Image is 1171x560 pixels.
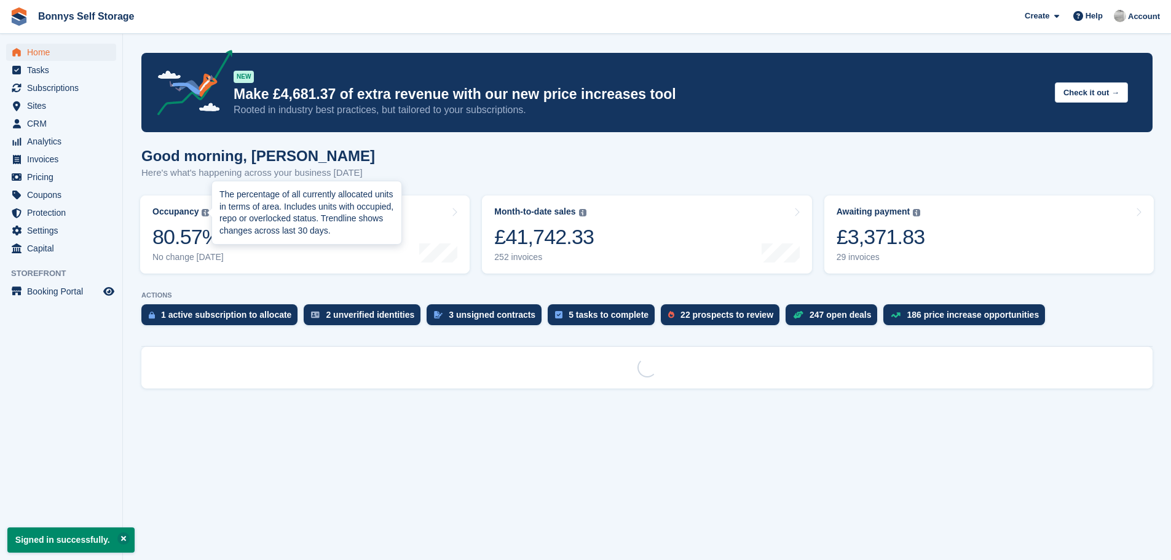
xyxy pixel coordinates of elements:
[661,304,786,331] a: 22 prospects to review
[234,103,1045,117] p: Rooted in industry best practices, but tailored to your subscriptions.
[141,304,304,331] a: 1 active subscription to allocate
[141,291,1153,299] p: ACTIONS
[27,204,101,221] span: Protection
[824,195,1154,274] a: Awaiting payment £3,371.83 29 invoices
[27,61,101,79] span: Tasks
[579,209,586,216] img: icon-info-grey-7440780725fd019a000dd9b08b2336e03edf1995a4989e88bcd33f0948082b44.svg
[494,252,594,262] div: 252 invoices
[141,166,375,180] p: Here's what's happening across your business [DATE]
[1025,10,1049,22] span: Create
[482,195,811,274] a: Month-to-date sales £41,742.33 252 invoices
[152,224,224,250] div: 80.57%
[434,311,443,318] img: contract_signature_icon-13c848040528278c33f63329250d36e43548de30e8caae1d1a13099fd9432cc5.svg
[140,195,470,274] a: Occupancy The percentage of all currently allocated units in terms of area. Includes units with o...
[837,207,910,217] div: Awaiting payment
[27,240,101,257] span: Capital
[27,133,101,150] span: Analytics
[6,222,116,239] a: menu
[311,311,320,318] img: verify_identity-adf6edd0f0f0b5bbfe63781bf79b02c33cf7c696d77639b501bdc392416b5a36.svg
[907,310,1039,320] div: 186 price increase opportunities
[33,6,139,26] a: Bonnys Self Storage
[449,310,535,320] div: 3 unsigned contracts
[1086,10,1103,22] span: Help
[810,310,871,320] div: 247 open deals
[569,310,649,320] div: 5 tasks to complete
[27,115,101,132] span: CRM
[141,148,375,164] h1: Good morning, [PERSON_NAME]
[837,224,925,250] div: £3,371.83
[326,310,414,320] div: 2 unverified identities
[6,61,116,79] a: menu
[494,207,575,217] div: Month-to-date sales
[6,133,116,150] a: menu
[152,252,224,262] div: No change [DATE]
[883,304,1051,331] a: 186 price increase opportunities
[202,209,209,216] img: icon-info-grey-7440780725fd019a000dd9b08b2336e03edf1995a4989e88bcd33f0948082b44.svg
[6,151,116,168] a: menu
[668,311,674,318] img: prospect-51fa495bee0391a8d652442698ab0144808aea92771e9ea1ae160a38d050c398.svg
[1128,10,1160,23] span: Account
[149,311,155,319] img: active_subscription_to_allocate_icon-d502201f5373d7db506a760aba3b589e785aa758c864c3986d89f69b8ff3...
[555,311,562,318] img: task-75834270c22a3079a89374b754ae025e5fb1db73e45f91037f5363f120a921f8.svg
[147,50,233,120] img: price-adjustments-announcement-icon-8257ccfd72463d97f412b2fc003d46551f7dbcb40ab6d574587a9cd5c0d94...
[548,304,661,331] a: 5 tasks to complete
[793,310,803,319] img: deal-1b604bf984904fb50ccaf53a9ad4b4a5d6e5aea283cecdc64d6e3604feb123c2.svg
[427,304,548,331] a: 3 unsigned contracts
[6,97,116,114] a: menu
[6,79,116,97] a: menu
[27,97,101,114] span: Sites
[27,186,101,203] span: Coupons
[6,283,116,300] a: menu
[6,168,116,186] a: menu
[304,304,427,331] a: 2 unverified identities
[27,283,101,300] span: Booking Portal
[27,44,101,61] span: Home
[891,312,901,318] img: price_increase_opportunities-93ffe204e8149a01c8c9dc8f82e8f89637d9d84a8eef4429ea346261dce0b2c0.svg
[1055,82,1128,103] button: Check it out →
[101,284,116,299] a: Preview store
[27,168,101,186] span: Pricing
[161,310,291,320] div: 1 active subscription to allocate
[234,71,254,83] div: NEW
[494,224,594,250] div: £41,742.33
[913,209,920,216] img: icon-info-grey-7440780725fd019a000dd9b08b2336e03edf1995a4989e88bcd33f0948082b44.svg
[27,222,101,239] span: Settings
[10,7,28,26] img: stora-icon-8386f47178a22dfd0bd8f6a31ec36ba5ce8667c1dd55bd0f319d3a0aa187defe.svg
[6,44,116,61] a: menu
[837,252,925,262] div: 29 invoices
[6,186,116,203] a: menu
[27,151,101,168] span: Invoices
[7,527,135,553] p: Signed in successfully.
[152,207,199,217] div: Occupancy
[1114,10,1126,22] img: James Bonny
[27,79,101,97] span: Subscriptions
[6,204,116,221] a: menu
[219,189,394,237] div: The percentage of all currently allocated units in terms of area. Includes units with occupied, r...
[786,304,883,331] a: 247 open deals
[234,85,1045,103] p: Make £4,681.37 of extra revenue with our new price increases tool
[6,240,116,257] a: menu
[11,267,122,280] span: Storefront
[680,310,773,320] div: 22 prospects to review
[6,115,116,132] a: menu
